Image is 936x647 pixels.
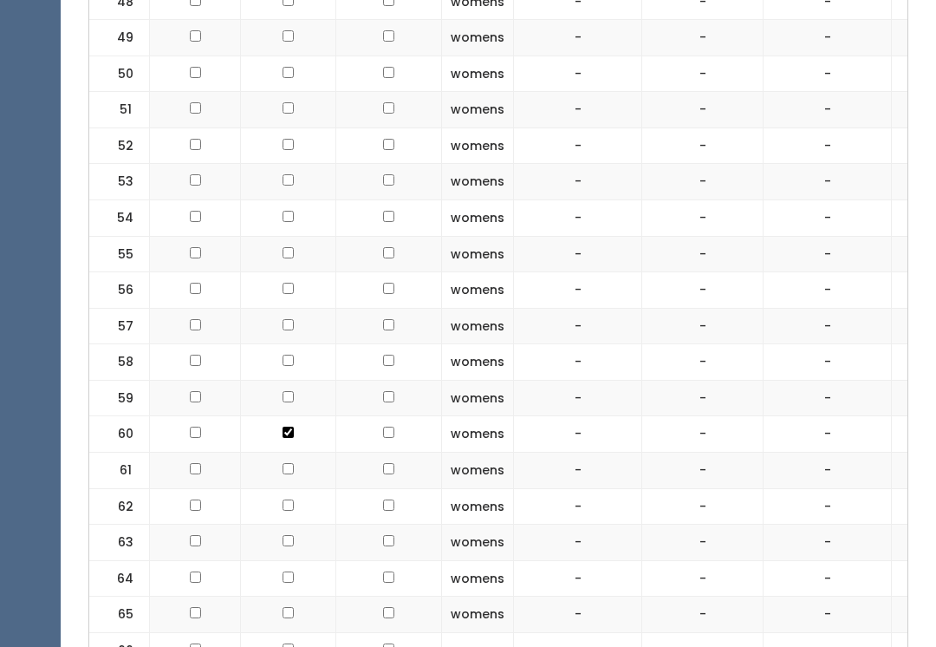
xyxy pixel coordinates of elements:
[514,488,642,525] td: -
[89,236,150,272] td: 55
[764,308,892,344] td: -
[442,164,514,200] td: womens
[442,597,514,633] td: womens
[89,416,150,453] td: 60
[764,20,892,56] td: -
[442,20,514,56] td: womens
[89,56,150,92] td: 50
[764,344,892,381] td: -
[642,164,764,200] td: -
[764,416,892,453] td: -
[764,127,892,164] td: -
[642,488,764,525] td: -
[89,525,150,561] td: 63
[442,488,514,525] td: womens
[89,20,150,56] td: 49
[642,127,764,164] td: -
[764,236,892,272] td: -
[442,272,514,309] td: womens
[764,525,892,561] td: -
[514,560,642,597] td: -
[89,164,150,200] td: 53
[442,127,514,164] td: womens
[442,308,514,344] td: womens
[764,164,892,200] td: -
[89,597,150,633] td: 65
[764,272,892,309] td: -
[442,200,514,237] td: womens
[89,92,150,128] td: 51
[514,525,642,561] td: -
[764,92,892,128] td: -
[514,236,642,272] td: -
[642,236,764,272] td: -
[442,92,514,128] td: womens
[442,380,514,416] td: womens
[642,20,764,56] td: -
[442,560,514,597] td: womens
[514,272,642,309] td: -
[642,92,764,128] td: -
[764,56,892,92] td: -
[514,92,642,128] td: -
[89,488,150,525] td: 62
[89,127,150,164] td: 52
[514,56,642,92] td: -
[764,488,892,525] td: -
[642,597,764,633] td: -
[764,453,892,489] td: -
[442,453,514,489] td: womens
[642,453,764,489] td: -
[89,344,150,381] td: 58
[89,560,150,597] td: 64
[642,416,764,453] td: -
[514,127,642,164] td: -
[642,308,764,344] td: -
[442,236,514,272] td: womens
[514,164,642,200] td: -
[89,272,150,309] td: 56
[514,453,642,489] td: -
[642,344,764,381] td: -
[642,560,764,597] td: -
[764,380,892,416] td: -
[642,380,764,416] td: -
[89,308,150,344] td: 57
[764,597,892,633] td: -
[514,200,642,237] td: -
[89,453,150,489] td: 61
[514,597,642,633] td: -
[514,344,642,381] td: -
[442,525,514,561] td: womens
[442,56,514,92] td: womens
[442,344,514,381] td: womens
[642,200,764,237] td: -
[642,272,764,309] td: -
[642,525,764,561] td: -
[514,20,642,56] td: -
[89,380,150,416] td: 59
[514,380,642,416] td: -
[89,200,150,237] td: 54
[642,56,764,92] td: -
[514,308,642,344] td: -
[764,560,892,597] td: -
[442,416,514,453] td: womens
[514,416,642,453] td: -
[764,200,892,237] td: -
